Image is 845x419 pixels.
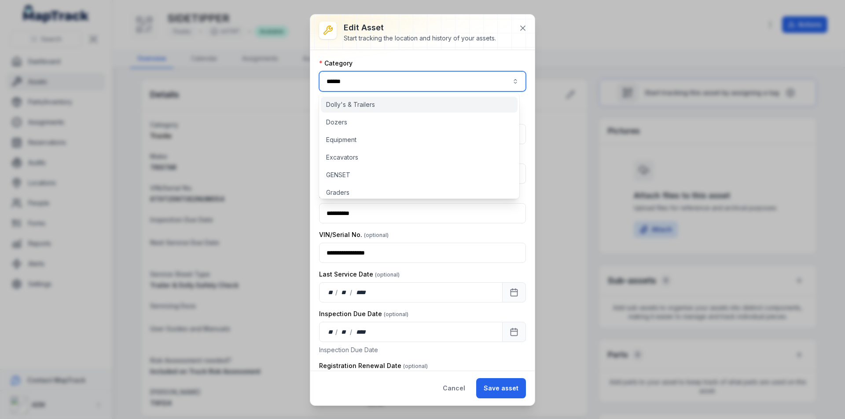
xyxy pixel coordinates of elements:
[353,328,369,336] div: year,
[326,153,358,162] span: Excavators
[319,230,389,239] label: VIN/Serial No.
[326,100,375,109] span: Dolly's & Trailers
[435,378,473,398] button: Cancel
[326,171,350,179] span: GENSET
[335,288,338,297] div: /
[344,22,496,34] h3: Edit asset
[326,135,356,144] span: Equipment
[319,270,400,279] label: Last Service Date
[344,34,496,43] div: Start tracking the location and history of your assets.
[327,328,335,336] div: day,
[319,361,428,370] label: Registration Renewal Date
[326,118,347,127] span: Dozers
[350,328,353,336] div: /
[326,188,349,197] span: Graders
[327,288,335,297] div: day,
[476,378,526,398] button: Save asset
[338,328,350,336] div: month,
[319,310,408,318] label: Inspection Due Date
[335,328,338,336] div: /
[350,288,353,297] div: /
[353,288,369,297] div: year,
[338,288,350,297] div: month,
[319,59,353,68] label: Category
[502,322,526,342] button: Calendar
[319,346,526,354] p: Inspection Due Date
[502,282,526,302] button: Calendar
